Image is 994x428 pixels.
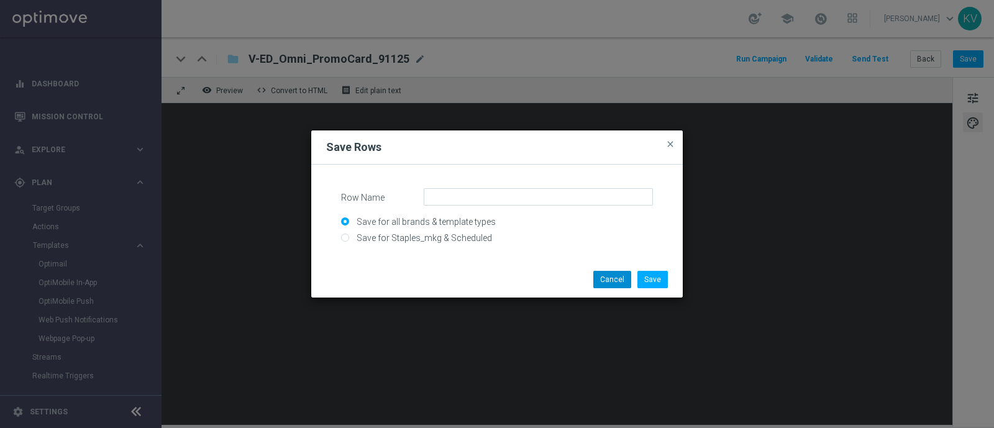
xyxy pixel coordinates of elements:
[593,271,631,288] button: Cancel
[326,140,381,155] h2: Save Rows
[332,188,414,203] label: Row Name
[637,271,668,288] button: Save
[353,216,496,227] label: Save for all brands & template types
[665,139,675,149] span: close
